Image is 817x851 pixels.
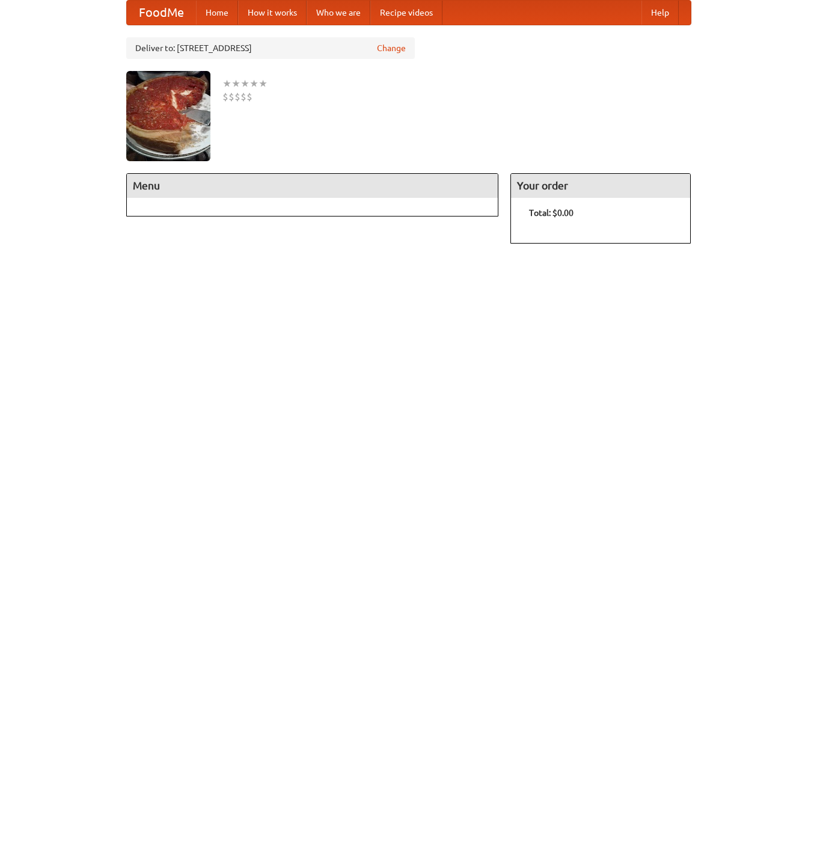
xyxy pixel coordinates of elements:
li: $ [228,90,234,103]
li: $ [222,90,228,103]
li: ★ [240,77,249,90]
img: angular.jpg [126,71,210,161]
li: $ [240,90,246,103]
li: ★ [249,77,259,90]
a: Recipe videos [370,1,442,25]
a: Change [377,42,406,54]
a: FoodMe [127,1,196,25]
li: ★ [259,77,268,90]
div: Deliver to: [STREET_ADDRESS] [126,37,415,59]
a: How it works [238,1,307,25]
h4: Menu [127,174,498,198]
h4: Your order [511,174,690,198]
a: Who we are [307,1,370,25]
li: ★ [231,77,240,90]
li: $ [246,90,252,103]
b: Total: $0.00 [529,208,574,218]
a: Home [196,1,238,25]
a: Help [641,1,679,25]
li: ★ [222,77,231,90]
li: $ [234,90,240,103]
